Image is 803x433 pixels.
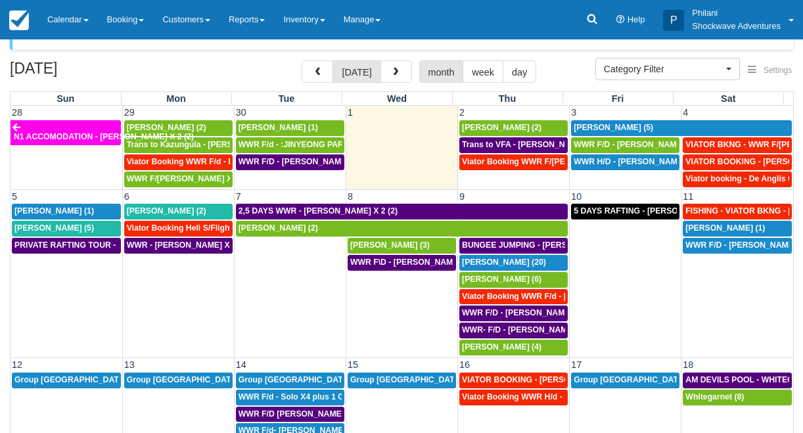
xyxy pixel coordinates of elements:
a: Group [GEOGRAPHIC_DATA] (18) [12,373,121,388]
a: PRIVATE RAFTING TOUR - [PERSON_NAME] X 5 (5) [12,238,121,254]
a: [PERSON_NAME] (4) [459,340,568,355]
a: Viator Booking WWR F/d - [PERSON_NAME] [PERSON_NAME] X2 (2) [459,289,568,305]
a: Viator Booking WWR F/d - Duty [PERSON_NAME] 2 (2) [124,154,233,170]
a: Group [GEOGRAPHIC_DATA] (54) [348,373,456,388]
a: [PERSON_NAME] (2) [459,120,568,136]
span: 2 [458,107,466,118]
span: Mon [166,93,186,104]
span: [PERSON_NAME] (2) [462,123,541,132]
span: Tue [279,93,295,104]
span: 9 [458,191,466,202]
a: 2,5 DAYS WWR - [PERSON_NAME] X 2 (2) [236,204,568,219]
a: [PERSON_NAME] (5) [12,221,121,237]
a: Group [GEOGRAPHIC_DATA] (36) [236,373,344,388]
span: 7 [235,191,242,202]
p: Shockwave Adventures [692,20,781,33]
span: WWR- F/D - [PERSON_NAME] 2 (2) [462,325,594,334]
a: WWR F/D [PERSON_NAME] [PERSON_NAME] GROVVE X2 (1) [236,407,344,422]
a: 5 DAYS RAFTING - [PERSON_NAME] X 2 (4) [571,204,679,219]
h2: [DATE] [10,60,176,85]
span: 14 [235,359,248,370]
a: WWR H/D - [PERSON_NAME] 5 (5) [571,154,679,170]
a: WWR F/D - [PERSON_NAME] X 1 (1) [236,154,344,170]
span: Viator Booking WWR H/d - [PERSON_NAME] X 4 (4) [462,392,658,401]
a: [PERSON_NAME] (2) [124,120,233,136]
span: Trans to VFA - [PERSON_NAME] X 2 (2) [462,140,612,149]
a: WWR F\D - [PERSON_NAME] X 3 (3) [348,255,456,271]
a: Group [GEOGRAPHIC_DATA] (18) [124,373,233,388]
span: Viator Booking WWR F/d - [PERSON_NAME] [PERSON_NAME] X2 (2) [462,292,725,301]
a: WWR F/D - [PERSON_NAME] X 4 (4) [459,306,568,321]
a: Viator Booking Heli S/Flight - [PERSON_NAME] X 1 (1) [124,221,233,237]
a: VIATOR BOOKING - [PERSON_NAME] 2 (2) [683,154,792,170]
span: WWR F/D [PERSON_NAME] [PERSON_NAME] GROVVE X2 (1) [239,409,475,419]
span: [PERSON_NAME] (6) [462,275,541,284]
a: WWR F/D - [PERSON_NAME] X1 (1) [683,238,792,254]
span: [PERSON_NAME] (1) [14,206,94,216]
span: Sun [57,93,74,104]
span: 3 [570,107,578,118]
span: Thu [499,93,516,104]
span: Help [628,14,645,24]
span: Group [GEOGRAPHIC_DATA] (54) [350,375,479,384]
span: 18 [681,359,695,370]
span: PRIVATE RAFTING TOUR - [PERSON_NAME] X 5 (5) [14,240,212,250]
span: 2,5 DAYS WWR - [PERSON_NAME] X 2 (2) [239,206,398,216]
span: 13 [123,359,136,370]
a: VIATOR BOOKING - [PERSON_NAME] X 4 (4) [459,373,568,388]
span: Sat [721,93,735,104]
a: WWR F/D - [PERSON_NAME] X 4 (4) [571,137,679,153]
span: Viator Booking WWR F/[PERSON_NAME] X 2 (2) [462,157,645,166]
span: [PERSON_NAME] (20) [462,258,546,267]
span: 28 [11,107,24,118]
a: WWR F/d - :JINYEONG PARK X 4 (4) [236,137,344,153]
a: [PERSON_NAME] (6) [459,272,568,288]
a: [PERSON_NAME] (1) [236,120,344,136]
p: Philani [692,7,781,20]
span: WWR F/D - [PERSON_NAME] X 1 (1) [239,157,376,166]
a: [PERSON_NAME] (1) [683,221,792,237]
img: checkfront-main-nav-mini-logo.png [9,11,29,30]
span: 15 [346,359,359,370]
span: [PERSON_NAME] (4) [462,342,541,352]
span: WWR F/[PERSON_NAME] X2 (2) [127,174,249,183]
a: WWR F/[PERSON_NAME] X2 (2) [124,171,233,187]
a: AM DEVILS POOL - WHITEGARNET X4 (4) [683,373,792,388]
button: day [503,60,536,83]
i: Help [616,16,625,24]
span: WWR F/D - [PERSON_NAME] X 4 (4) [462,308,599,317]
a: WWR - [PERSON_NAME] X 2 (2) [124,238,233,254]
span: WWR - [PERSON_NAME] X 2 (2) [127,240,249,250]
span: WWR H/D - [PERSON_NAME] 5 (5) [574,157,704,166]
span: 12 [11,359,24,370]
a: Trans to VFA - [PERSON_NAME] X 2 (2) [459,137,568,153]
span: WWR F\D - [PERSON_NAME] X 3 (3) [350,258,488,267]
span: [PERSON_NAME] (1) [685,223,765,233]
span: Group [GEOGRAPHIC_DATA] (18) [127,375,256,384]
span: Category Filter [604,62,723,76]
a: [PERSON_NAME] (3) [348,238,456,254]
a: Viator Booking WWR F/[PERSON_NAME] X 2 (2) [459,154,568,170]
span: [PERSON_NAME] (2) [239,223,318,233]
span: Group [GEOGRAPHIC_DATA] (18) [574,375,702,384]
span: [PERSON_NAME] (5) [574,123,653,132]
span: [PERSON_NAME] (3) [350,240,430,250]
span: 10 [570,191,583,202]
a: Whitegarnet (8) [683,390,792,405]
span: 6 [123,191,131,202]
a: [PERSON_NAME] (2) [124,204,233,219]
a: [PERSON_NAME] (20) [459,255,568,271]
a: Trans to Kazungula - [PERSON_NAME] x 1 (2) [124,137,233,153]
a: FISHING - VIATOR BKNG - [PERSON_NAME] 2 (2) [683,204,792,219]
button: month [419,60,464,83]
span: Group [GEOGRAPHIC_DATA] (18) [14,375,143,384]
span: N1 ACCOMODATION - [PERSON_NAME] X 2 (2) [14,132,194,141]
span: Whitegarnet (8) [685,392,744,401]
span: 16 [458,359,471,370]
span: [PERSON_NAME] (2) [127,123,206,132]
span: Settings [764,66,792,75]
span: [PERSON_NAME] (2) [127,206,206,216]
span: VIATOR BOOKING - [PERSON_NAME] X 4 (4) [462,375,633,384]
span: 30 [235,107,248,118]
button: [DATE] [333,60,380,83]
